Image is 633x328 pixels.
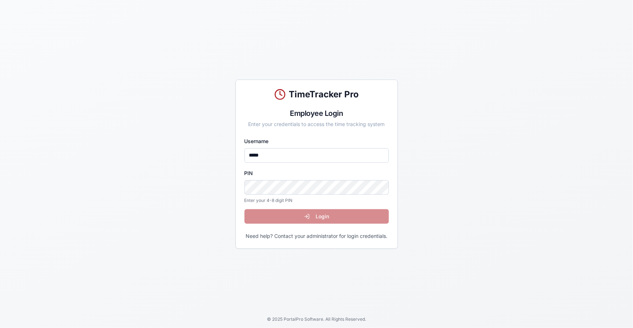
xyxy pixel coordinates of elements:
[244,138,269,144] label: Username
[6,316,627,322] p: © 2025 PortalPro Software. All Rights Reserved.
[244,198,389,203] p: Enter your 4-8 digit PIN
[244,170,253,176] label: PIN
[244,108,389,118] div: Employee Login
[244,121,389,128] div: Enter your credentials to access the time tracking system
[244,232,389,240] p: Need help? Contact your administrator for login credentials.
[289,89,359,100] h1: TimeTracker Pro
